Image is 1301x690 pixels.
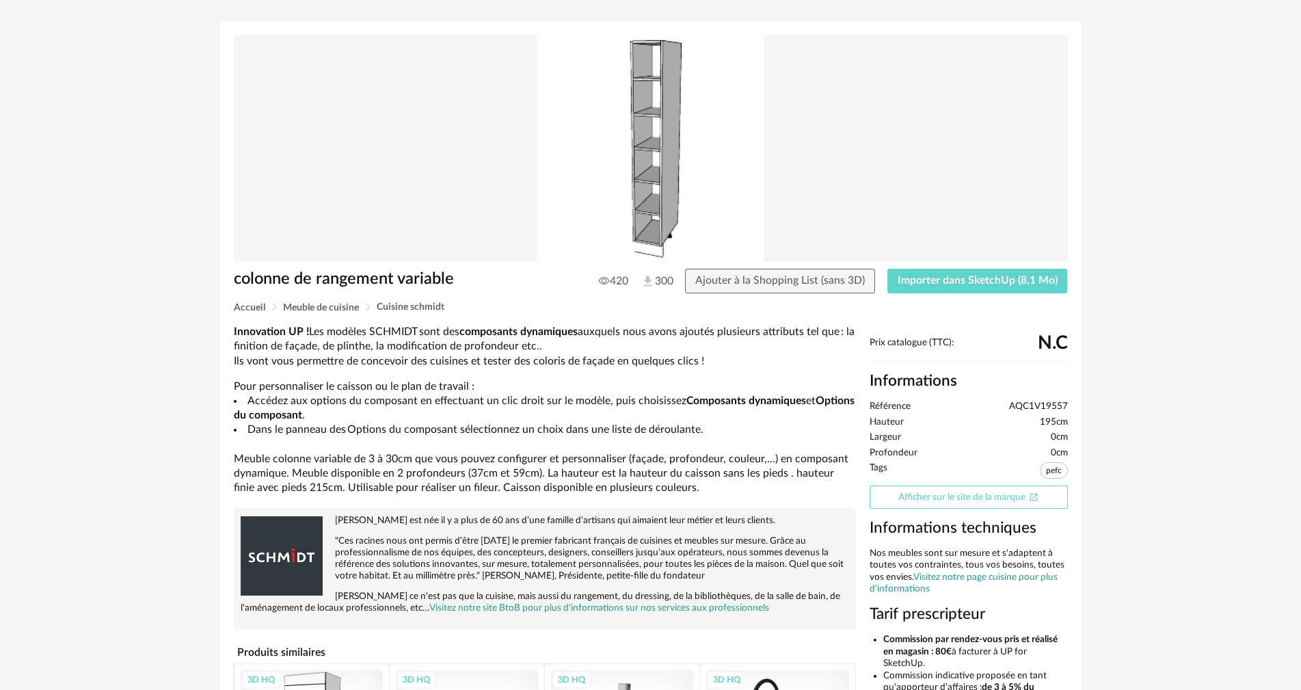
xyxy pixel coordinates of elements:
span: Accueil [234,303,265,313]
b: composants dynamiques [459,326,578,337]
div: Prix catalogue (TTC): [870,337,1068,362]
span: 420 [599,274,628,288]
p: "Ces racines nous ont permis d’être [DATE] le premier fabricant français de cuisines et meubles s... [241,535,849,582]
img: brand logo [241,515,323,597]
div: 3D HQ [241,671,281,689]
li: à facturer à UP for SketchUp. [883,634,1068,670]
div: 3D HQ [707,671,747,689]
h3: Informations techniques [870,518,1068,538]
span: 300 [641,274,660,289]
span: Tags [870,462,887,482]
img: Téléchargements [641,274,655,289]
b: Composants dynamiques [686,395,806,406]
span: Importer dans SketchUp (8,1 Mo) [898,275,1058,286]
div: Breadcrumb [234,302,1068,313]
span: Référence [870,401,911,413]
button: Ajouter à la Shopping List (sans 3D) [685,269,875,293]
h2: Informations [870,371,1068,391]
b: Innovation UP ! [234,326,309,337]
span: Profondeur [870,447,917,460]
span: Largeur [870,432,901,444]
span: 195cm [1040,416,1068,429]
p: Les modèles SCHMIDT sont des auxquels nous avons ajoutés plusieurs attributs tel que : la finitio... [234,325,856,369]
div: 3D HQ [552,671,591,689]
span: Hauteur [870,416,904,429]
a: Afficher sur le site de la marqueOpen In New icon [870,486,1068,509]
h4: Produits similaires [234,642,856,663]
p: [PERSON_NAME] est née il y a plus de 60 ans d’une famille d’artisans qui aimaient leur métier et ... [241,515,849,527]
a: Visitez notre site BtoB pour plus d'informations sur nos services aux professionnels [429,603,769,613]
div: 3D HQ [397,671,436,689]
li: Accédez aux options du composant en effectuant un clic droit sur le modèle, puis choisissez et . [234,394,856,423]
span: 0cm [1051,432,1068,444]
a: Visitez notre page cuisine pour plus d'informations [870,572,1058,594]
div: Pour personnaliser le caisson ou le plan de travail : Meuble colonne variable de 3 à 30cm que vou... [234,325,856,496]
span: Cuisine schmidt [377,302,444,312]
b: Commission par rendez-vous pris et réalisé en magasin : 80€ [883,635,1058,656]
span: N.C [1038,338,1068,349]
span: Meuble de cuisine [283,303,359,313]
div: Nos meubles sont sur mesure et s'adaptent à toutes vos contraintes, tous vos besoins, toutes vos ... [870,548,1068,596]
img: Product pack shot [234,35,1068,263]
span: Ajouter à la Shopping List (sans 3D) [695,275,865,286]
p: [PERSON_NAME] ce n'est pas que la cuisine, mais aussi du rangement, du dressing, de la bibliothèq... [241,591,849,614]
li: Dans le panneau des Options du composant sélectionnez un choix dans une liste de déroulante. [234,423,856,437]
h1: colonne de rangement variable [234,269,574,290]
span: Open In New icon [1029,492,1038,501]
h3: Tarif prescripteur [870,605,1068,624]
button: Importer dans SketchUp (8,1 Mo) [887,269,1068,293]
span: 0cm [1051,447,1068,460]
span: AQC1V19557 [1009,401,1068,413]
span: pefc [1040,462,1068,479]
